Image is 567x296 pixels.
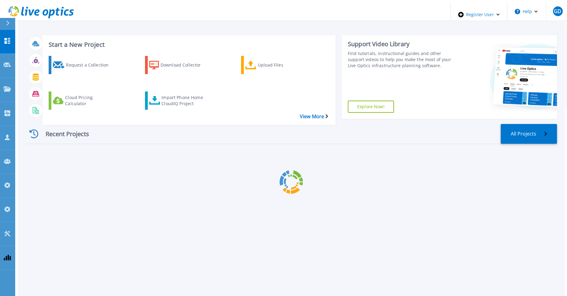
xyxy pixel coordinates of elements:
a: View More [300,114,328,119]
a: Download Collector [145,56,219,74]
div: Find tutorials, instructional guides and other support videos to help you make the most of your L... [348,50,457,69]
h3: Start a New Project [49,41,328,48]
button: Help [507,2,545,21]
a: Cloud Pricing Calculator [49,91,122,110]
a: Request a Collection [49,56,122,74]
div: Import Phone Home CloudIQ Project [161,93,210,108]
a: Upload Files [241,56,315,74]
div: Register User [451,2,507,27]
a: All Projects [501,124,557,144]
div: Recent Projects [26,126,99,141]
div: Cloud Pricing Calculator [65,93,114,108]
span: GD [554,9,561,14]
div: Support Video Library [348,40,457,48]
div: Download Collector [161,57,209,73]
a: Explore Now! [348,101,394,113]
div: Request a Collection [66,57,115,73]
div: Upload Files [258,57,306,73]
